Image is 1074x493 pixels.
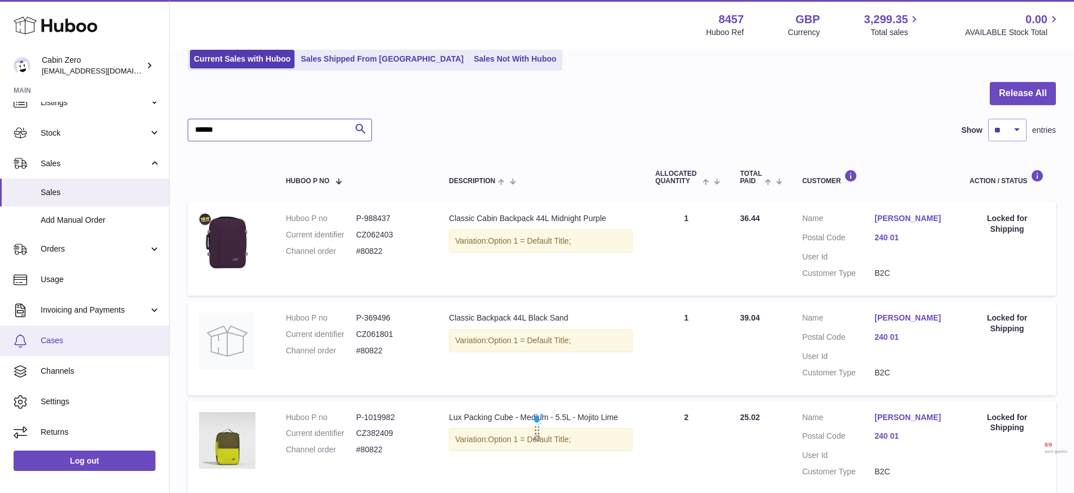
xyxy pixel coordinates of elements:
[802,268,874,279] dt: Customer Type
[286,313,356,323] dt: Huboo P no
[449,178,495,185] span: Description
[286,412,356,423] dt: Huboo P no
[802,351,874,362] dt: User Id
[874,412,947,423] a: [PERSON_NAME]
[286,246,356,257] dt: Channel order
[41,244,149,254] span: Orders
[962,125,982,136] label: Show
[644,202,729,296] td: 1
[718,12,744,27] strong: 8457
[802,431,874,444] dt: Postal Code
[874,367,947,378] dd: B2C
[802,450,874,461] dt: User Id
[1045,449,1067,455] span: used queries
[286,213,356,224] dt: Huboo P no
[864,12,921,38] a: 3,299.35 Total sales
[488,236,571,245] span: Option 1 = Default Title;
[1045,442,1067,449] span: 0 / 0
[356,412,426,423] dd: P-1019982
[449,329,633,352] div: Variation:
[874,232,947,243] a: 240 01
[356,428,426,439] dd: CZ382409
[449,428,633,451] div: Variation:
[874,466,947,477] dd: B2C
[802,367,874,378] dt: Customer Type
[41,158,149,169] span: Sales
[969,313,1045,334] div: Locked for Shipping
[740,170,762,185] span: Total paid
[286,428,356,439] dt: Current identifier
[41,187,161,198] span: Sales
[449,213,633,224] div: Classic Cabin Backpack 44L Midnight Purple
[190,50,295,68] a: Current Sales with Huboo
[969,170,1045,185] div: Action / Status
[864,12,908,27] span: 3,299.35
[802,466,874,477] dt: Customer Type
[655,170,700,185] span: ALLOCATED Quantity
[356,345,426,356] dd: #80822
[41,97,149,108] span: Listings
[802,332,874,345] dt: Postal Code
[14,57,31,74] img: huboo@cabinzero.com
[449,230,633,253] div: Variation:
[41,396,161,407] span: Settings
[740,313,760,322] span: 39.04
[488,435,571,444] span: Option 1 = Default Title;
[874,332,947,343] a: 240 01
[199,313,255,369] img: no-photo.jpg
[644,301,729,395] td: 1
[969,213,1045,235] div: Locked for Shipping
[874,213,947,224] a: [PERSON_NAME]
[41,335,161,346] span: Cases
[41,366,161,377] span: Channels
[286,178,330,185] span: Huboo P no
[356,246,426,257] dd: #80822
[788,27,820,38] div: Currency
[740,214,760,223] span: 36.44
[488,336,571,345] span: Option 1 = Default Title;
[795,12,820,27] strong: GBP
[297,50,467,68] a: Sales Shipped From [GEOGRAPHIC_DATA]
[356,444,426,455] dd: #80822
[286,230,356,240] dt: Current identifier
[286,444,356,455] dt: Channel order
[874,268,947,279] dd: B2C
[42,66,166,75] span: [EMAIL_ADDRESS][DOMAIN_NAME]
[41,215,161,226] span: Add Manual Order
[42,55,144,76] div: Cabin Zero
[286,329,356,340] dt: Current identifier
[802,412,874,426] dt: Name
[356,213,426,224] dd: P-988437
[802,252,874,262] dt: User Id
[965,12,1060,38] a: 0.00 AVAILABLE Stock Total
[874,313,947,323] a: [PERSON_NAME]
[199,213,255,270] img: CLASSIC44L-Midnight-purple-FRONT_ce9efaa7-9e28-43d8-98b3-ac442ce74d4c.jpg
[706,27,744,38] div: Huboo Ref
[356,329,426,340] dd: CZ061801
[41,305,149,315] span: Invoicing and Payments
[1025,12,1047,27] span: 0.00
[41,427,161,438] span: Returns
[1032,125,1056,136] span: entries
[14,451,155,471] a: Log out
[470,50,560,68] a: Sales Not With Huboo
[802,213,874,227] dt: Name
[802,313,874,326] dt: Name
[356,230,426,240] dd: CZ062403
[990,82,1056,105] button: Release All
[199,412,255,469] img: LUX-SIZE-M-MOJITO-LIME-FRONT.jpg
[874,431,947,442] a: 240 01
[969,412,1045,434] div: Locked for Shipping
[449,412,633,423] div: Lux Packing Cube - Medium - 5.5L - Mojito Lime
[802,232,874,246] dt: Postal Code
[740,413,760,422] span: 25.02
[449,313,633,323] div: Classic Backpack 44L Black Sand
[41,274,161,285] span: Usage
[802,170,947,185] div: Customer
[356,313,426,323] dd: P-369496
[286,345,356,356] dt: Channel order
[965,27,1060,38] span: AVAILABLE Stock Total
[41,128,149,139] span: Stock
[871,27,921,38] span: Total sales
